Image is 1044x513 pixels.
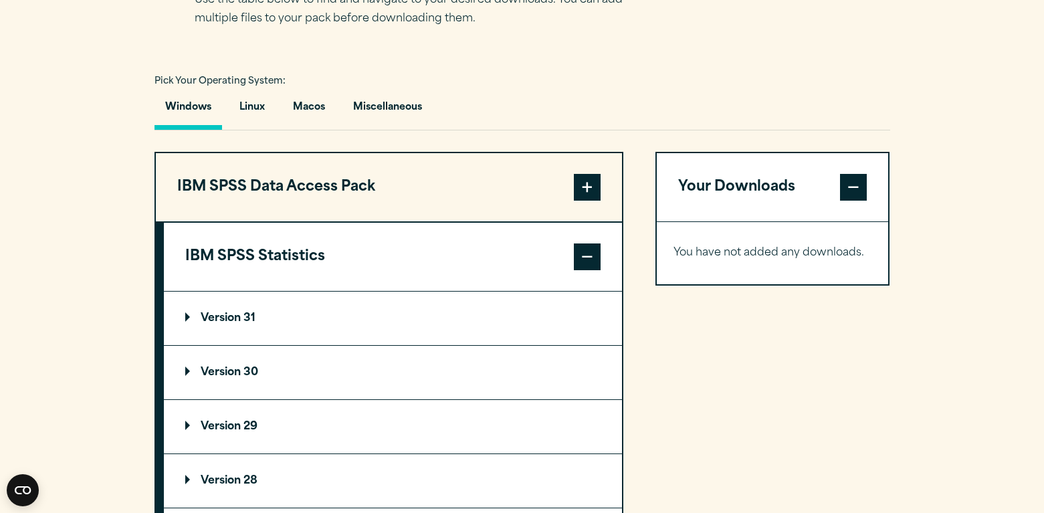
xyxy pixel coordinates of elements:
button: Miscellaneous [342,92,433,130]
summary: Version 30 [164,346,622,399]
p: Version 30 [185,367,258,378]
summary: Version 29 [164,400,622,453]
span: Pick Your Operating System: [154,77,286,86]
p: You have not added any downloads. [673,243,872,263]
button: IBM SPSS Statistics [164,223,622,291]
summary: Version 31 [164,292,622,345]
button: Open CMP widget [7,474,39,506]
button: Linux [229,92,276,130]
p: Version 28 [185,476,257,486]
p: Version 29 [185,421,257,432]
p: Version 31 [185,313,255,324]
button: Your Downloads [657,153,889,221]
summary: Version 28 [164,454,622,508]
button: Macos [282,92,336,130]
button: IBM SPSS Data Access Pack [156,153,622,221]
button: Windows [154,92,222,130]
div: Your Downloads [657,221,889,284]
